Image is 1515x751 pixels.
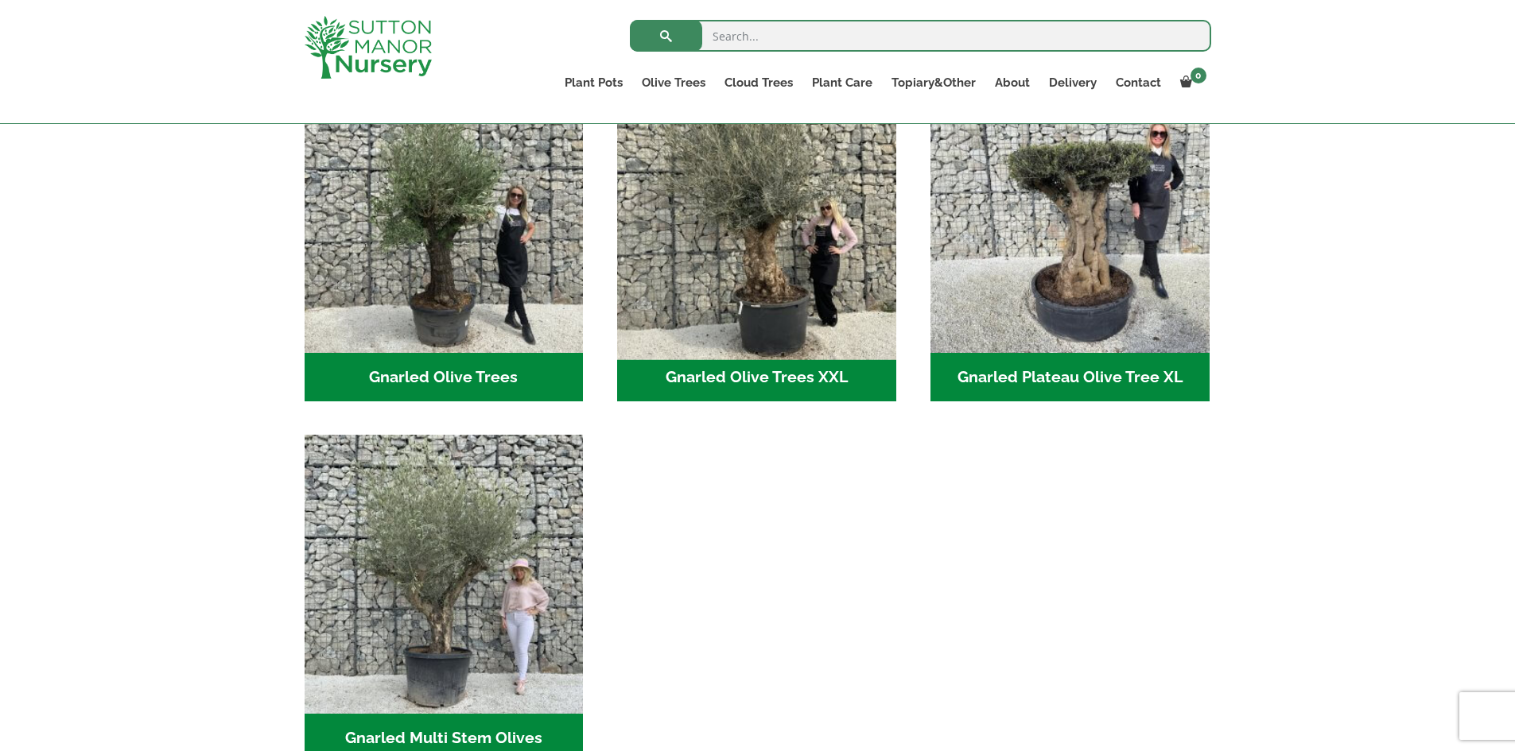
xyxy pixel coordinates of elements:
[305,435,584,714] img: Gnarled Multi Stem Olives
[1039,72,1106,94] a: Delivery
[930,353,1210,402] h2: Gnarled Plateau Olive Tree XL
[1191,68,1206,83] span: 0
[305,353,584,402] h2: Gnarled Olive Trees
[555,72,632,94] a: Plant Pots
[882,72,985,94] a: Topiary&Other
[617,74,896,401] a: Visit product category Gnarled Olive Trees XXL
[1106,72,1171,94] a: Contact
[632,72,715,94] a: Olive Trees
[630,20,1211,52] input: Search...
[985,72,1039,94] a: About
[611,67,903,359] img: Gnarled Olive Trees XXL
[617,353,896,402] h2: Gnarled Olive Trees XXL
[305,16,432,79] img: logo
[930,74,1210,353] img: Gnarled Plateau Olive Tree XL
[802,72,882,94] a: Plant Care
[715,72,802,94] a: Cloud Trees
[305,74,584,353] img: Gnarled Olive Trees
[1171,72,1211,94] a: 0
[305,74,584,401] a: Visit product category Gnarled Olive Trees
[930,74,1210,401] a: Visit product category Gnarled Plateau Olive Tree XL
